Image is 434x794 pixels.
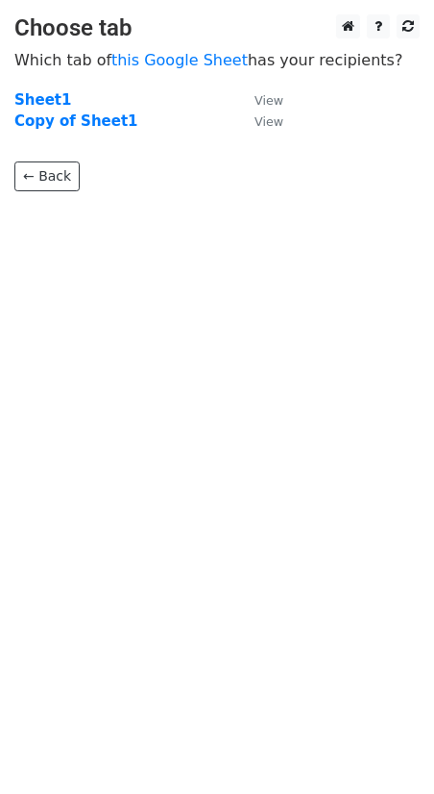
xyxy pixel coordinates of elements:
small: View [254,93,283,108]
a: ← Back [14,161,80,191]
small: View [254,114,283,129]
h3: Choose tab [14,14,420,42]
a: this Google Sheet [111,51,248,69]
p: Which tab of has your recipients? [14,50,420,70]
a: Sheet1 [14,91,71,109]
a: View [235,91,283,109]
a: Copy of Sheet1 [14,112,138,130]
a: View [235,112,283,130]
